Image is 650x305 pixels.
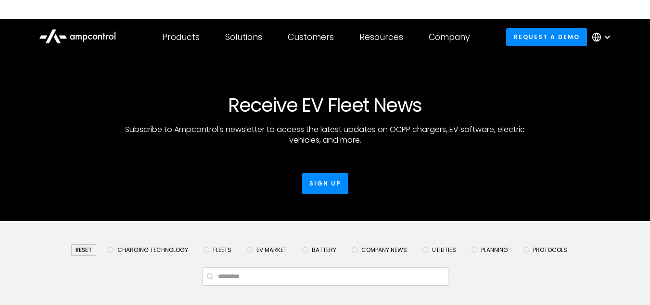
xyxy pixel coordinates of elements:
[359,32,403,42] div: Resources
[156,93,495,117] h1: Receive EV Fleet News
[213,246,231,254] span: Fleets
[114,124,537,146] p: Subscribe to Ampcontrol's newsletter to access the latest updates on OCPP chargers, EV software, ...
[288,32,334,42] div: Customers
[312,246,336,254] span: Battery
[506,28,587,46] a: Request a demo
[429,32,470,42] div: Company
[256,246,287,254] span: EV Market
[361,246,407,254] span: Company News
[162,32,200,42] div: Products
[302,173,348,194] a: Sign up
[481,246,508,254] span: Planning
[533,246,567,254] span: Protocols
[225,32,262,42] div: Solutions
[432,246,456,254] span: Utilities
[71,244,96,256] div: reset
[117,246,188,254] span: Charging Technology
